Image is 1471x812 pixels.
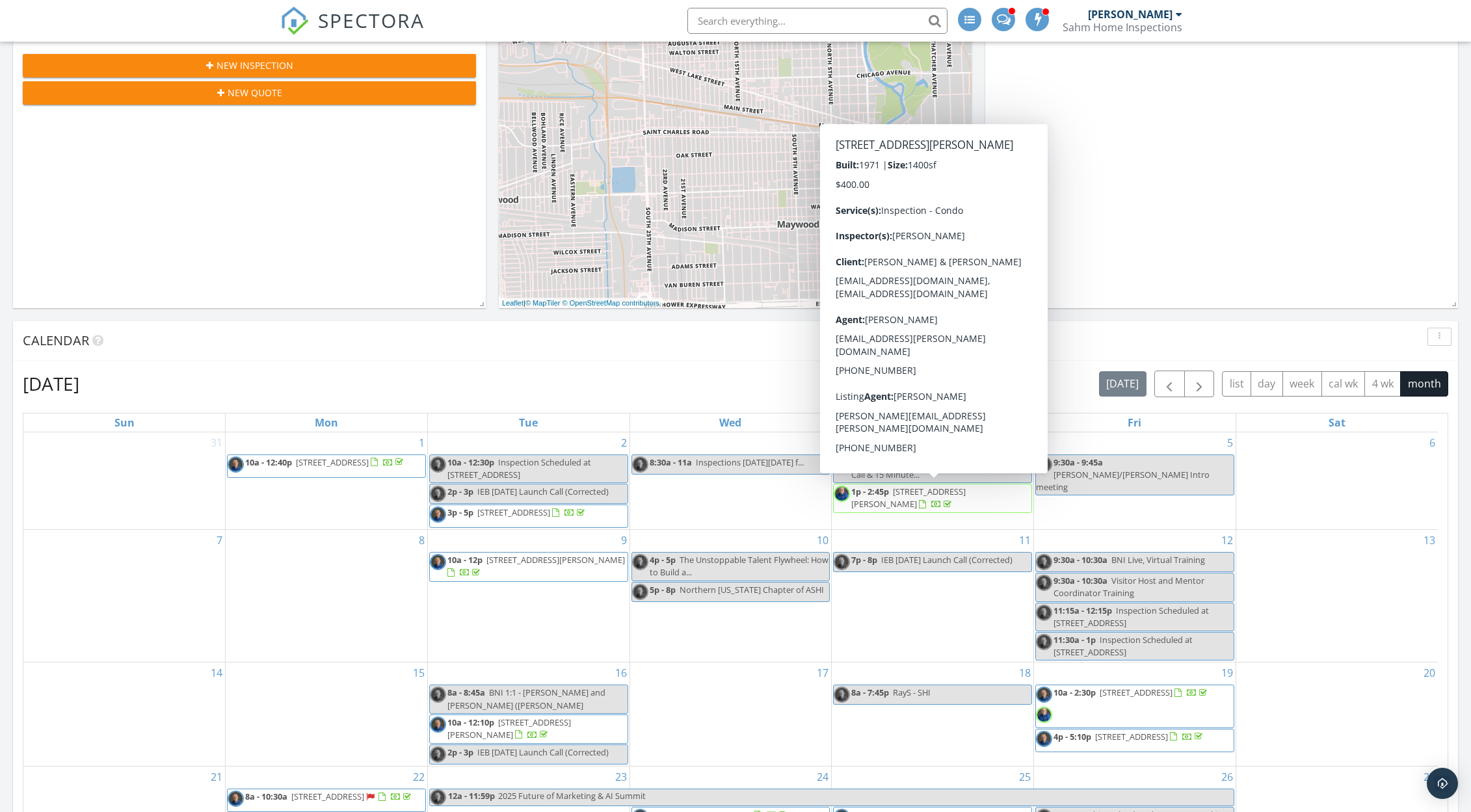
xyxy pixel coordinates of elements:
span: BNI Live, Virtual Training [1111,554,1205,566]
a: 3p - 5p [STREET_ADDRESS] [429,504,628,528]
span: Visitor Host and Mentor Coordinator Training [1054,575,1204,599]
a: 10a - 12:10p [STREET_ADDRESS][PERSON_NAME] [447,716,571,740]
img: sahm_ray_16_cropped.jpg [228,456,244,473]
a: 8a - 10:30a [STREET_ADDRESS] [227,789,426,812]
a: Go to September 4, 2025 [1022,432,1033,453]
button: day [1251,371,1283,397]
td: Go to September 12, 2025 [1034,530,1236,662]
div: [PERSON_NAME] [1088,8,1173,21]
img: sahm_ray_16_cropped.jpg [228,791,244,807]
img: sahm_ray_16_cropped.jpg [430,506,446,523]
a: Go to September 7, 2025 [214,530,225,551]
a: Go to September 16, 2025 [613,662,629,683]
a: Go to September 15, 2025 [410,662,427,683]
span: 1p - 2:45p [851,486,889,497]
img: sahm_ray_16_cropped.jpg [632,554,648,570]
a: Friday [1125,413,1144,432]
td: Go to September 10, 2025 [629,530,832,662]
button: week [1282,371,1322,397]
a: 8a - 10:30a [STREET_ADDRESS] [245,791,414,802]
td: Go to September 6, 2025 [1236,432,1438,530]
span: 2025 Future of Marketing & AI Summit [498,790,646,802]
span: [STREET_ADDRESS][PERSON_NAME] [447,716,571,740]
td: Go to September 19, 2025 [1034,662,1236,766]
span: New Inspection [217,59,293,72]
span: IEB [DATE] Launch Call (Corrected) [477,746,609,758]
a: Go to September 26, 2025 [1219,766,1236,787]
a: Go to September 10, 2025 [814,530,831,551]
span: 8:30a - 11a [650,456,692,468]
span: 5p - 8p [650,584,676,596]
td: Go to September 9, 2025 [427,530,629,662]
img: sahm_ray_16_cropped.jpg [834,687,850,703]
a: Go to September 3, 2025 [820,432,831,453]
td: Go to September 2, 2025 [427,432,629,530]
td: Go to September 5, 2025 [1034,432,1236,530]
a: Go to September 8, 2025 [416,530,427,551]
a: Go to September 14, 2025 [208,662,225,683]
a: Go to August 31, 2025 [208,432,225,453]
span: Inspection Scheduled at [STREET_ADDRESS] [1054,605,1209,629]
a: 1p - 2:45p [STREET_ADDRESS][PERSON_NAME] [833,484,1032,513]
button: cal wk [1321,371,1366,397]
td: Go to September 15, 2025 [226,662,428,766]
td: Go to September 3, 2025 [629,432,832,530]
img: sahm_ray_16_cropped.jpg [834,554,850,570]
a: Tuesday [516,413,540,432]
img: sahm_ray_16_cropped.jpg [430,789,446,805]
a: Monday [312,413,341,432]
span: 9:20a - 9:35a [851,456,901,468]
span: 8a - 10:30a [245,791,287,802]
a: Go to September 5, 2025 [1225,432,1236,453]
span: Inspection Scheduled at [STREET_ADDRESS] [447,456,591,480]
button: month [1400,371,1448,397]
span: [STREET_ADDRESS][PERSON_NAME] [486,554,625,566]
a: Go to September 1, 2025 [416,432,427,453]
a: Go to September 17, 2025 [814,662,831,683]
span: [STREET_ADDRESS] [1100,687,1173,698]
a: Thursday [920,413,946,432]
span: 7p - 8p [851,554,877,566]
a: Go to September 9, 2025 [618,530,629,551]
span: [STREET_ADDRESS] [477,506,550,518]
a: 4p - 5:10p [STREET_ADDRESS] [1035,729,1234,752]
td: Go to September 20, 2025 [1236,662,1438,766]
a: Go to September 11, 2025 [1016,530,1033,551]
span: [STREET_ADDRESS][PERSON_NAME] [851,486,966,510]
td: Go to September 4, 2025 [832,432,1034,530]
button: Previous month [1154,371,1185,397]
a: Sunday [112,413,137,432]
img: sahm_ray_16_cropped.jpg [430,716,446,733]
a: 10a - 12:40p [STREET_ADDRESS] [227,454,426,478]
span: [STREET_ADDRESS] [291,791,364,802]
a: Go to September 2, 2025 [618,432,629,453]
span: [PERSON_NAME]/[PERSON_NAME] Intro meeting [1036,469,1210,493]
img: sahm_ray_16_cropped.jpg [632,584,648,600]
a: 10a - 2:30p [STREET_ADDRESS] [1035,685,1234,727]
a: 4p - 5:10p [STREET_ADDRESS] [1054,731,1205,742]
img: sahm_ray_16_cropped.jpg [1036,731,1052,747]
button: list [1222,371,1251,397]
img: The Best Home Inspection Software - Spectora [280,7,309,35]
span: [STREET_ADDRESS] [296,456,369,468]
span: New Quote [228,86,282,99]
span: Inspection Scheduled at [STREET_ADDRESS] [1054,634,1193,658]
td: Go to September 11, 2025 [832,530,1034,662]
a: Go to September 25, 2025 [1016,766,1033,787]
button: [DATE] [1099,371,1146,397]
div: | [499,298,663,309]
td: Go to September 18, 2025 [832,662,1034,766]
div: Sahm Home Inspections [1063,21,1182,34]
span: 10a - 12p [447,554,483,566]
div: Open Intercom Messenger [1427,768,1458,799]
img: sahm_ray_16_cropped.jpg [1036,575,1052,591]
img: sahm_ray_16_cropped.jpg [1036,634,1052,650]
a: Go to September 6, 2025 [1427,432,1438,453]
a: Go to September 19, 2025 [1219,662,1236,683]
span: 8a - 7:45p [851,687,889,698]
button: New Quote [23,81,476,105]
td: Go to September 17, 2025 [629,662,832,766]
span: 11:15a - 12:15p [1054,605,1112,616]
td: Go to September 14, 2025 [23,662,226,766]
input: Search everything... [687,8,948,34]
